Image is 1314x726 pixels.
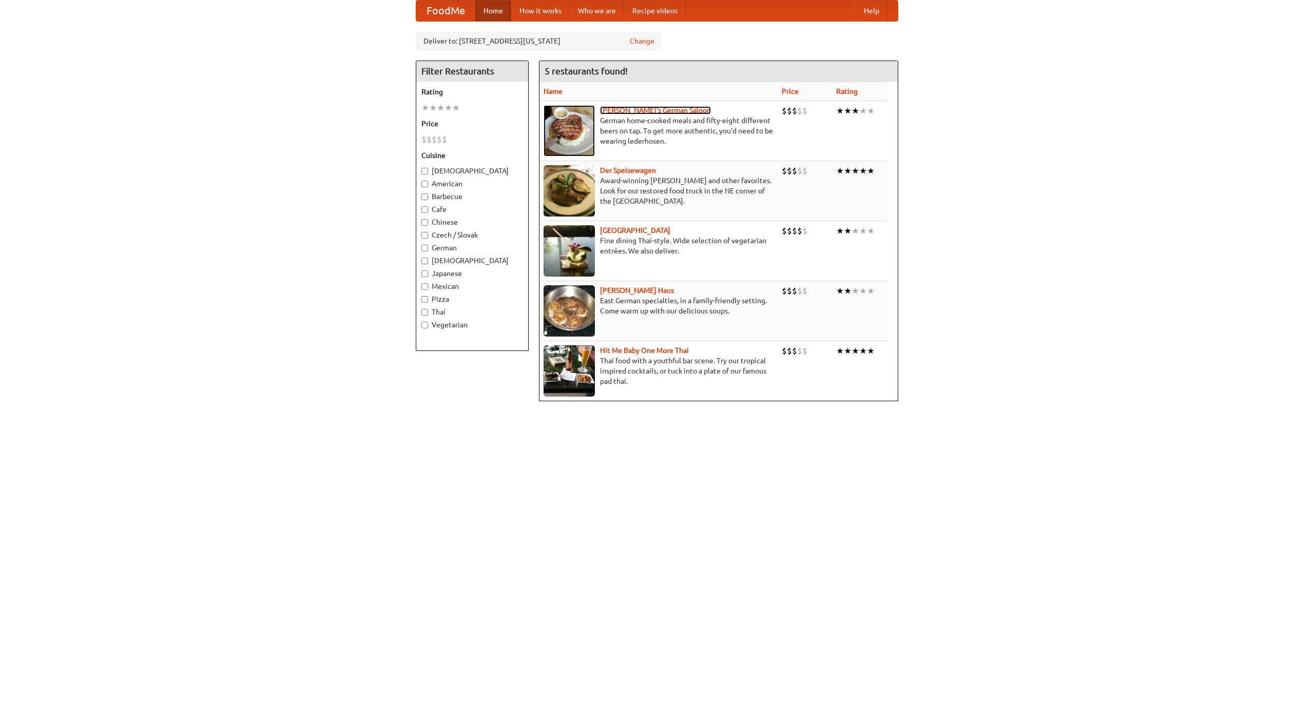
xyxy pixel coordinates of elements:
li: $ [792,345,797,357]
li: $ [802,285,807,297]
input: Barbecue [421,193,428,200]
input: Thai [421,309,428,316]
a: [GEOGRAPHIC_DATA] [600,226,670,234]
li: ★ [844,105,852,116]
h5: Rating [421,87,523,97]
li: $ [442,134,447,145]
li: ★ [859,105,867,116]
li: ★ [852,165,859,176]
li: $ [797,105,802,116]
img: kohlhaus.jpg [544,285,595,337]
img: esthers.jpg [544,105,595,156]
input: Mexican [421,283,428,290]
li: ★ [867,345,875,357]
li: $ [802,165,807,176]
label: Japanese [421,268,523,279]
li: ★ [844,345,852,357]
div: Deliver to: [STREET_ADDRESS][US_STATE] [416,32,662,50]
li: ★ [859,345,867,357]
a: [PERSON_NAME]'s German Saloon [600,106,711,114]
label: Czech / Slovak [421,230,523,240]
h5: Cuisine [421,150,523,161]
li: ★ [867,225,875,237]
h4: Filter Restaurants [416,61,528,82]
input: Japanese [421,270,428,277]
input: American [421,181,428,187]
li: ★ [437,102,445,113]
a: Who we are [570,1,624,21]
li: $ [421,134,427,145]
li: ★ [836,225,844,237]
input: [DEMOGRAPHIC_DATA] [421,168,428,174]
li: $ [782,285,787,297]
li: ★ [836,165,844,176]
li: ★ [836,105,844,116]
p: Thai food with a youthful bar scene. Try our tropical inspired cocktails, or tuck into a plate of... [544,356,774,386]
b: [PERSON_NAME] Haus [600,286,674,295]
label: German [421,243,523,253]
p: Fine dining Thai-style. Wide selection of vegetarian entrées. We also deliver. [544,236,774,256]
label: Cafe [421,204,523,214]
input: Vegetarian [421,322,428,328]
a: Recipe videos [624,1,686,21]
li: $ [797,165,802,176]
li: ★ [859,285,867,297]
li: ★ [867,285,875,297]
li: $ [432,134,437,145]
img: satay.jpg [544,225,595,277]
a: Price [782,87,799,95]
li: $ [792,285,797,297]
img: speisewagen.jpg [544,165,595,217]
li: $ [797,285,802,297]
li: $ [797,345,802,357]
label: Vegetarian [421,320,523,330]
li: ★ [452,102,460,113]
li: $ [787,105,792,116]
label: Pizza [421,294,523,304]
li: $ [782,225,787,237]
input: Czech / Slovak [421,232,428,239]
li: ★ [852,225,859,237]
li: ★ [836,285,844,297]
input: Cafe [421,206,428,213]
li: $ [787,225,792,237]
li: ★ [867,165,875,176]
li: ★ [852,345,859,357]
li: $ [792,165,797,176]
li: ★ [844,225,852,237]
ng-pluralize: 5 restaurants found! [545,66,628,76]
a: Change [630,36,654,46]
li: ★ [867,105,875,116]
input: German [421,245,428,251]
li: $ [782,345,787,357]
p: East German specialties, in a family-friendly setting. Come warm up with our delicious soups. [544,296,774,316]
a: Hit Me Baby One More Thai [600,346,689,355]
label: Mexican [421,281,523,291]
li: ★ [859,225,867,237]
li: $ [427,134,432,145]
input: [DEMOGRAPHIC_DATA] [421,258,428,264]
label: American [421,179,523,189]
label: [DEMOGRAPHIC_DATA] [421,256,523,266]
li: ★ [852,105,859,116]
a: How it works [511,1,570,21]
li: $ [787,345,792,357]
li: $ [437,134,442,145]
li: $ [802,345,807,357]
a: Help [856,1,887,21]
p: Award-winning [PERSON_NAME] and other favorites. Look for our restored food truck in the NE corne... [544,175,774,206]
li: $ [782,105,787,116]
li: ★ [844,285,852,297]
input: Pizza [421,296,428,303]
input: Chinese [421,219,428,226]
a: FoodMe [416,1,475,21]
a: Der Speisewagen [600,166,656,174]
label: Chinese [421,217,523,227]
li: $ [797,225,802,237]
li: $ [792,225,797,237]
li: ★ [429,102,437,113]
li: $ [802,105,807,116]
